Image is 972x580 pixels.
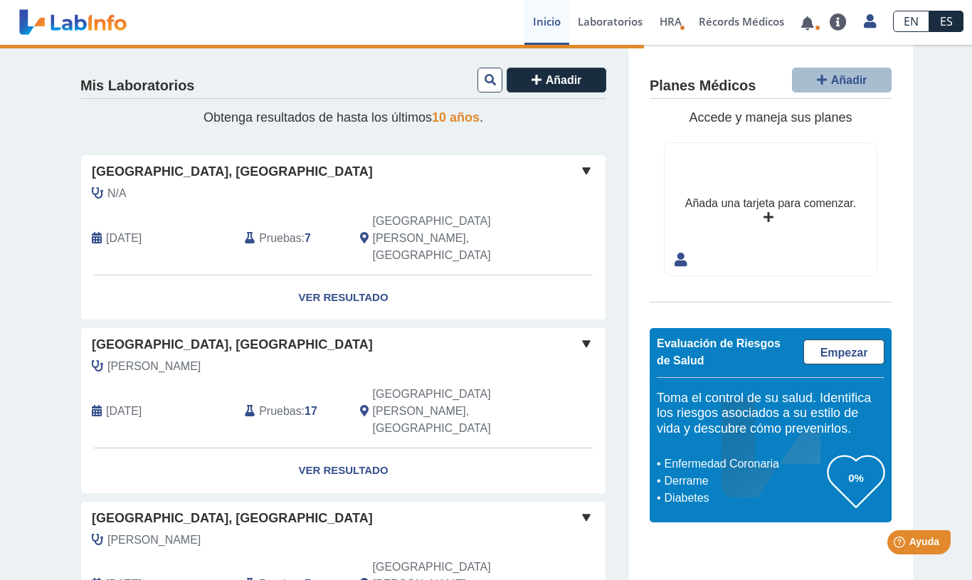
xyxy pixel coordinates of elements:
span: Obtenga resultados de hasta los últimos . [204,110,483,125]
a: Ver Resultado [81,448,606,493]
span: Evaluación de Riesgos de Salud [657,337,781,367]
div: : [234,386,349,437]
span: 2025-08-30 [106,403,142,420]
span: Accede y maneja sus planes [689,110,852,125]
span: [GEOGRAPHIC_DATA], [GEOGRAPHIC_DATA] [92,162,373,181]
b: 17 [305,405,317,417]
h4: Mis Laboratorios [80,78,194,95]
li: Enfermedad Coronaria [660,455,828,473]
iframe: Help widget launcher [845,524,956,564]
span: Pruebas [259,403,301,420]
a: Ver Resultado [81,275,606,320]
span: Empezar [820,347,868,359]
div: Añada una tarjeta para comenzar. [685,195,856,212]
h4: Planes Médicos [650,78,756,95]
span: [GEOGRAPHIC_DATA], [GEOGRAPHIC_DATA] [92,335,373,354]
a: ES [929,11,963,32]
span: 2025-09-08 [106,230,142,247]
span: Mattei, Jorge [107,358,201,375]
span: N/A [107,185,127,202]
b: 7 [305,232,311,244]
button: Añadir [792,68,892,93]
li: Diabetes [660,490,828,507]
span: Añadir [831,74,867,86]
span: [GEOGRAPHIC_DATA], [GEOGRAPHIC_DATA] [92,509,373,528]
span: Mattei, Jorge [107,532,201,549]
span: Añadir [546,74,582,86]
button: Añadir [507,68,606,93]
h5: Toma el control de su salud. Identifica los riesgos asociados a su estilo de vida y descubre cómo... [657,391,884,437]
span: 10 años [432,110,480,125]
li: Derrame [660,473,828,490]
a: EN [893,11,929,32]
span: Pruebas [259,230,301,247]
span: HRA [660,14,682,28]
span: San Juan, PR [373,213,530,264]
h3: 0% [828,469,884,487]
span: San Juan, PR [373,386,530,437]
a: Empezar [803,339,884,364]
div: : [234,213,349,264]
